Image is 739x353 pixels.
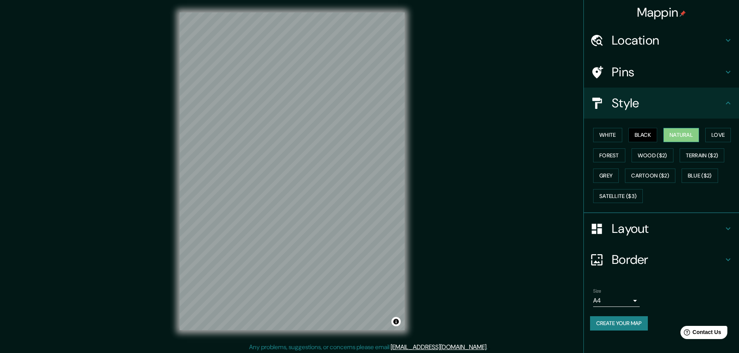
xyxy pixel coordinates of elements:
[612,95,723,111] h4: Style
[584,244,739,275] div: Border
[593,148,625,163] button: Forest
[637,5,686,20] h4: Mappin
[628,128,658,142] button: Black
[682,169,718,183] button: Blue ($2)
[593,169,619,183] button: Grey
[180,12,405,330] canvas: Map
[489,343,490,352] div: .
[584,25,739,56] div: Location
[612,33,723,48] h4: Location
[590,316,648,331] button: Create your map
[612,221,723,236] h4: Layout
[584,88,739,119] div: Style
[488,343,489,352] div: .
[584,57,739,88] div: Pins
[612,252,723,267] h4: Border
[593,128,622,142] button: White
[663,128,699,142] button: Natural
[705,128,731,142] button: Love
[680,10,686,17] img: pin-icon.png
[593,294,640,307] div: A4
[670,323,730,344] iframe: Help widget launcher
[632,148,673,163] button: Wood ($2)
[584,213,739,244] div: Layout
[680,148,725,163] button: Terrain ($2)
[391,317,401,326] button: Toggle attribution
[593,288,601,294] label: Size
[625,169,675,183] button: Cartoon ($2)
[593,189,643,203] button: Satellite ($3)
[249,343,488,352] p: Any problems, suggestions, or concerns please email .
[391,343,486,351] a: [EMAIL_ADDRESS][DOMAIN_NAME]
[612,64,723,80] h4: Pins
